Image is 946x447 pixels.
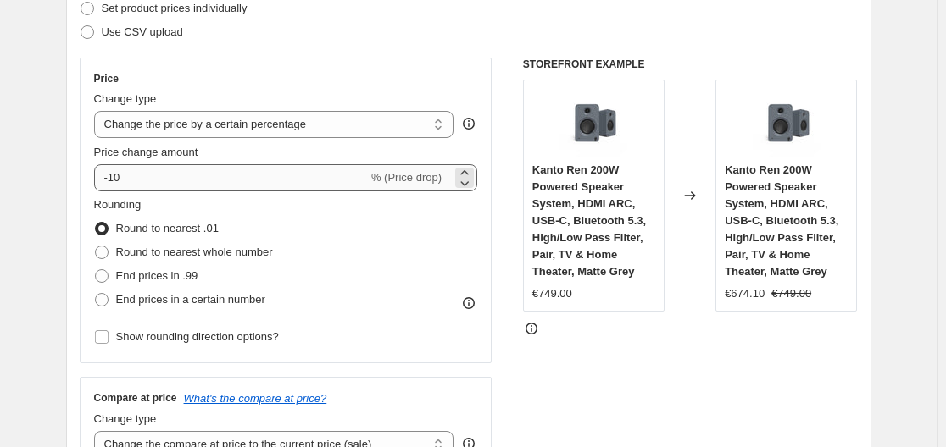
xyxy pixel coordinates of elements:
[102,25,183,38] span: Use CSV upload
[753,89,821,157] img: 51ecDIBFnUL_80x.jpg
[532,163,646,278] span: Kanto Ren 200W Powered Speaker System, HDMI ARC, USB-C, Bluetooth 5.3, High/Low Pass Filter, Pair...
[94,412,157,425] span: Change type
[559,89,627,157] img: 51ecDIBFnUL_80x.jpg
[102,2,248,14] span: Set product prices individually
[116,330,279,343] span: Show rounding direction options?
[460,115,477,132] div: help
[532,285,572,302] div: €749.00
[116,222,219,235] span: Round to nearest .01
[94,92,157,105] span: Change type
[116,269,198,282] span: End prices in .99
[94,391,177,405] h3: Compare at price
[725,163,838,278] span: Kanto Ren 200W Powered Speaker System, HDMI ARC, USB-C, Bluetooth 5.3, High/Low Pass Filter, Pair...
[116,293,265,306] span: End prices in a certain number
[116,246,273,258] span: Round to nearest whole number
[184,392,327,405] button: What's the compare at price?
[94,72,119,86] h3: Price
[371,171,442,184] span: % (Price drop)
[94,198,142,211] span: Rounding
[523,58,858,71] h6: STOREFRONT EXAMPLE
[94,146,198,158] span: Price change amount
[771,285,811,302] strike: €749.00
[94,164,368,191] input: -15
[725,285,765,302] div: €674.10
